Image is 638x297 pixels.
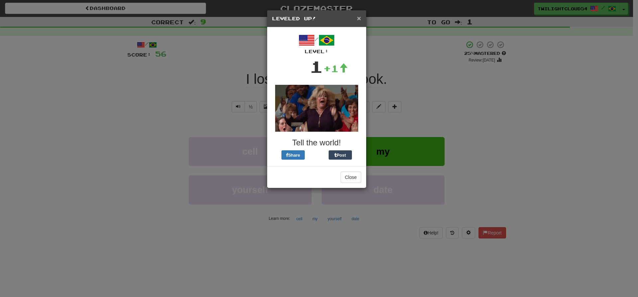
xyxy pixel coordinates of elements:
[272,32,361,55] div: /
[305,150,329,160] iframe: X Post Button
[272,15,361,22] h5: Leveled Up!
[357,14,361,22] span: ×
[341,172,361,183] button: Close
[310,55,323,78] div: 1
[281,150,305,160] button: Share
[329,150,352,160] button: Post
[357,15,361,22] button: Close
[272,138,361,147] h3: Tell the world!
[275,85,358,132] img: happy-lady-c767e5519d6a7a6d241e17537db74d2b6302dbbc2957d4f543dfdf5f6f88f9b5.gif
[272,48,361,55] div: Level:
[323,62,348,75] div: +1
